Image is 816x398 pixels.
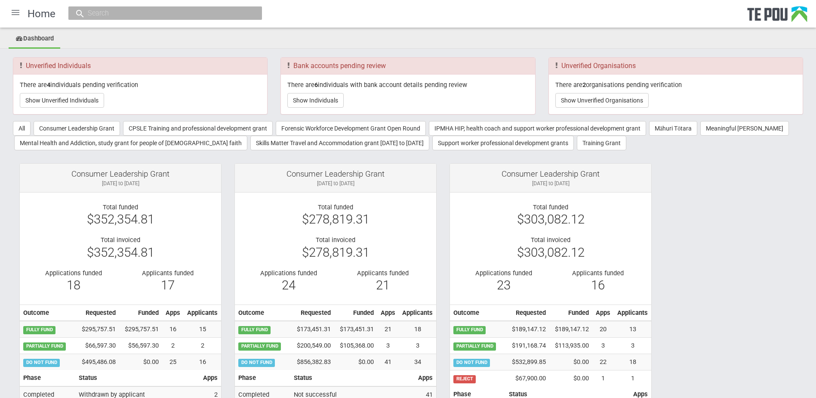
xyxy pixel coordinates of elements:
[238,359,275,367] span: DO NOT FUND
[85,9,237,18] input: Search
[241,180,430,187] div: [DATE] to [DATE]
[20,370,75,386] th: Phase
[20,305,74,321] th: Outcome
[614,305,651,321] th: Applicants
[342,269,423,277] div: Applicants funded
[334,354,377,370] td: $0.00
[33,269,114,277] div: Applications funded
[549,321,592,337] td: $189,147.12
[456,236,645,244] div: Total invoiced
[184,338,221,354] td: 2
[238,326,271,334] span: FULLY FUND
[290,370,415,386] th: Status
[432,136,574,150] button: Support worker professional development grants
[184,354,221,370] td: 16
[241,236,430,244] div: Total invoiced
[289,338,334,354] td: $200,549.00
[549,354,592,370] td: $0.00
[33,281,114,289] div: 18
[429,121,646,136] button: IPMHA HIP, health coach and support worker professional development grant
[456,203,645,211] div: Total funded
[162,321,184,337] td: 16
[377,305,399,321] th: Apps
[614,354,651,370] td: 18
[505,354,549,370] td: $532,899.85
[399,321,436,337] td: 18
[377,354,399,370] td: 41
[47,81,50,89] b: 4
[235,370,290,386] th: Phase
[162,338,184,354] td: 2
[342,281,423,289] div: 21
[334,321,377,337] td: $173,451.31
[456,215,645,223] div: $303,082.12
[555,93,649,108] button: Show Unverified Organisations
[334,305,377,321] th: Funded
[23,342,66,350] span: PARTIALLY FUND
[314,81,318,89] b: 6
[20,93,104,108] button: Show Unverified Individuals
[463,269,544,277] div: Applications funded
[14,136,247,150] button: Mental Health and Addiction, study grant for people of [DEMOGRAPHIC_DATA] faith
[456,170,645,178] div: Consumer Leadership Grant
[250,136,429,150] button: Skills Matter Travel and Accommodation grant [DATE] to [DATE]
[248,269,329,277] div: Applications funded
[241,249,430,256] div: $278,819.31
[505,321,549,337] td: $189,147.12
[34,121,120,136] button: Consumer Leadership Grant
[592,370,614,386] td: 1
[75,370,200,386] th: Status
[119,305,162,321] th: Funded
[555,81,796,89] p: There are organisations pending verification
[334,338,377,354] td: $105,368.00
[162,354,184,370] td: 25
[13,121,31,136] button: All
[289,321,334,337] td: $173,451.31
[505,338,549,354] td: $191,168.74
[74,354,119,370] td: $495,486.08
[456,249,645,256] div: $303,082.12
[26,215,215,223] div: $352,354.81
[377,338,399,354] td: 3
[582,81,586,89] b: 2
[26,180,215,187] div: [DATE] to [DATE]
[26,249,215,256] div: $352,354.81
[399,338,436,354] td: 3
[162,305,184,321] th: Apps
[399,354,436,370] td: 34
[614,338,651,354] td: 3
[20,62,261,70] h3: Unverified Individuals
[241,170,430,178] div: Consumer Leadership Grant
[184,321,221,337] td: 15
[614,321,651,337] td: 13
[200,370,221,386] th: Apps
[74,338,119,354] td: $66,597.30
[123,121,273,136] button: CPSLE Training and professional development grant
[241,203,430,211] div: Total funded
[248,281,329,289] div: 24
[235,305,289,321] th: Outcome
[74,305,119,321] th: Requested
[119,321,162,337] td: $295,757.51
[119,354,162,370] td: $0.00
[276,121,426,136] button: Forensic Workforce Development Grant Open Round
[26,203,215,211] div: Total funded
[119,338,162,354] td: $56,597.30
[505,305,549,321] th: Requested
[453,375,476,383] span: REJECT
[74,321,119,337] td: $295,757.51
[184,305,221,321] th: Applicants
[577,136,626,150] button: Training Grant
[20,81,261,89] p: There are individuals pending verification
[592,338,614,354] td: 3
[23,359,60,367] span: DO NOT FUND
[549,338,592,354] td: $113,935.00
[23,326,55,334] span: FULLY FUND
[700,121,789,136] button: Meaningful [PERSON_NAME]
[505,370,549,386] td: $67,900.00
[287,93,344,108] button: Show Individuals
[399,305,436,321] th: Applicants
[557,281,638,289] div: 16
[287,81,528,89] p: There are individuals with bank account details pending review
[289,305,334,321] th: Requested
